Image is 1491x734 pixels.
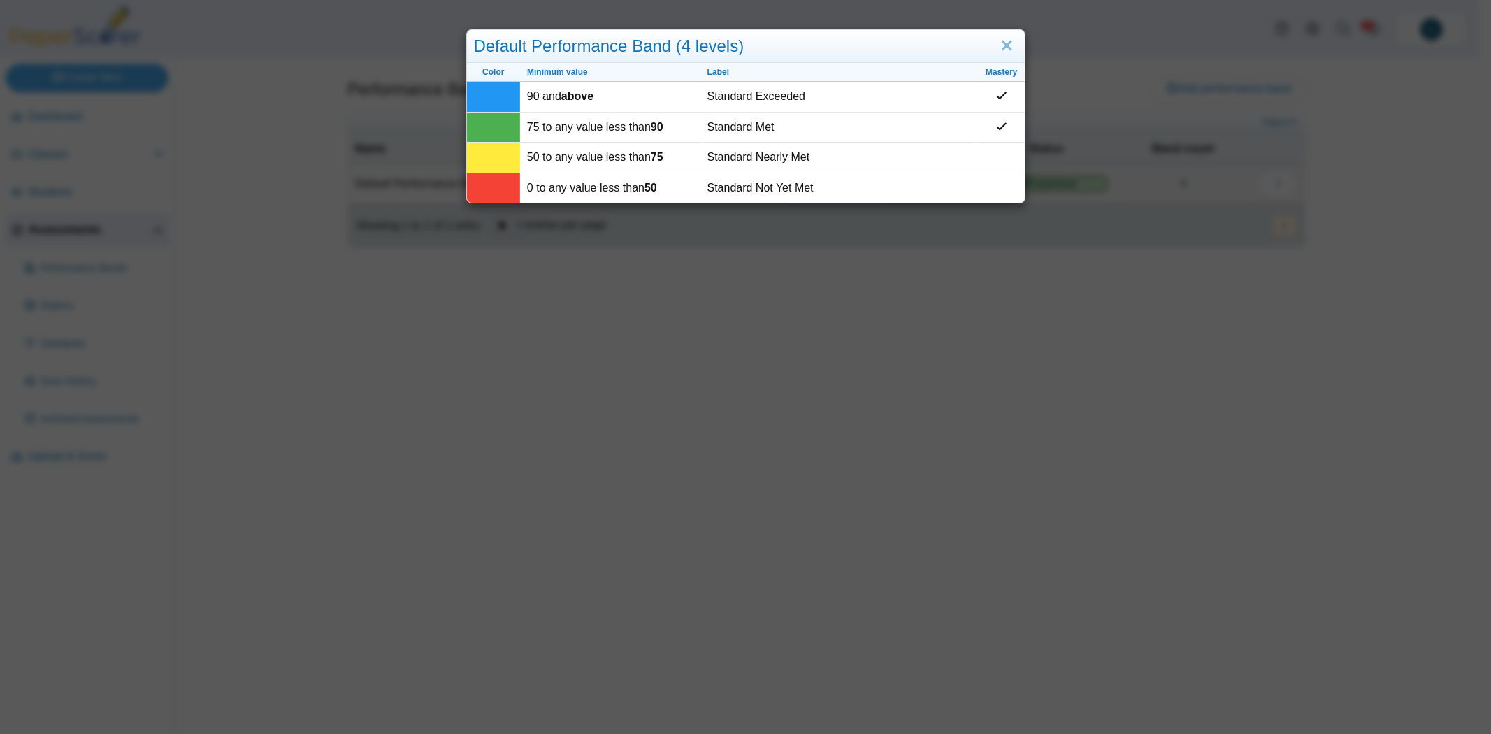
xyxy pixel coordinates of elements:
[520,173,700,203] td: 0 to any value less than
[520,63,700,82] th: Minimum value
[996,34,1018,58] a: Close
[520,82,700,112] td: 90 and
[520,113,700,143] td: 75 to any value less than
[700,113,979,143] td: Standard Met
[700,63,979,82] th: Label
[700,173,979,203] td: Standard Not Yet Met
[651,151,663,163] b: 75
[644,182,657,194] b: 50
[467,30,1025,63] div: Default Performance Band (4 levels)
[467,63,520,82] th: Color
[520,143,700,173] td: 50 to any value less than
[561,90,593,102] b: above
[700,143,979,173] td: Standard Nearly Met
[979,63,1024,82] th: Mastery
[651,121,663,133] b: 90
[700,82,979,112] td: Standard Exceeded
